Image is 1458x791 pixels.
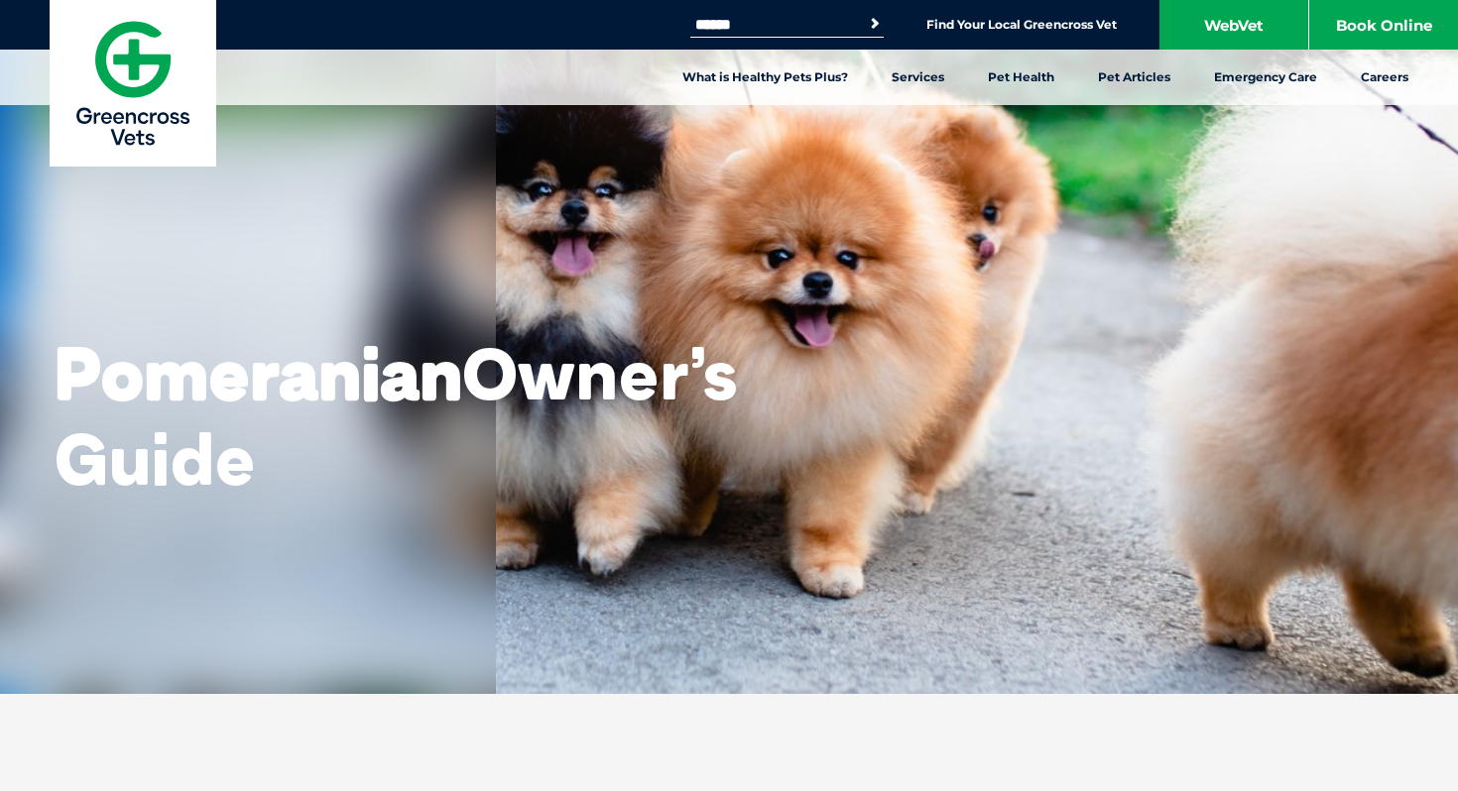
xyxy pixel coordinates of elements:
a: Careers [1339,50,1430,105]
a: Find Your Local Greencross Vet [926,17,1117,33]
button: Search [865,14,885,34]
a: Pet Articles [1076,50,1192,105]
a: Emergency Care [1192,50,1339,105]
a: Pet Health [966,50,1076,105]
h1: Owner’s Guide [55,331,737,503]
a: Services [870,50,966,105]
strong: Pomeranian [55,328,462,418]
a: What is Healthy Pets Plus? [661,50,870,105]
